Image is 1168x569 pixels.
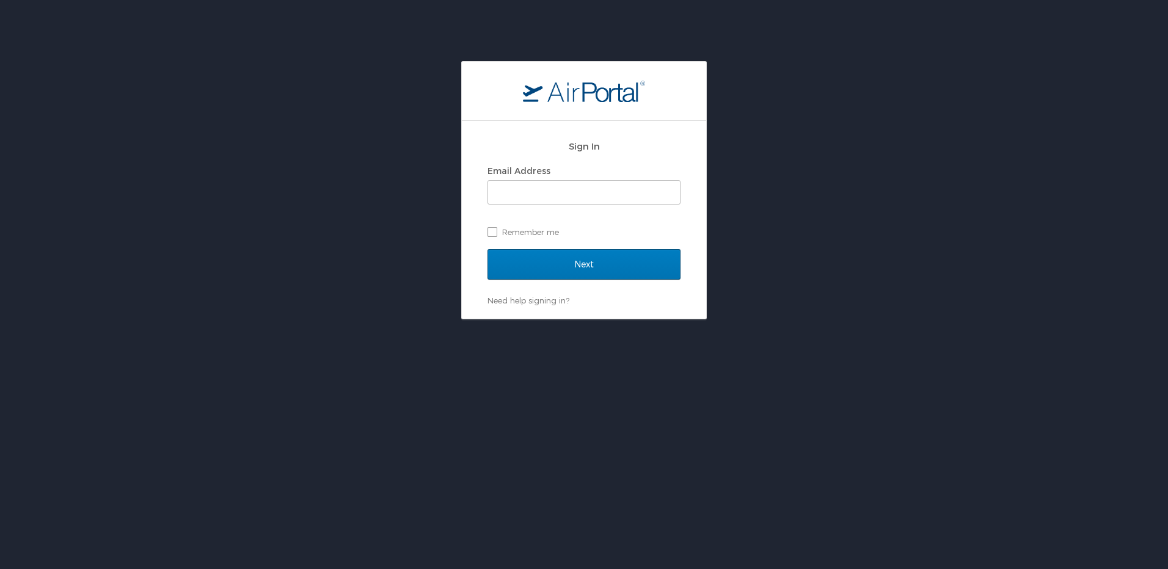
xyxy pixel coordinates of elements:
img: logo [523,80,645,102]
input: Next [487,249,681,280]
label: Remember me [487,223,681,241]
label: Email Address [487,165,550,176]
h2: Sign In [487,139,681,153]
a: Need help signing in? [487,295,569,305]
